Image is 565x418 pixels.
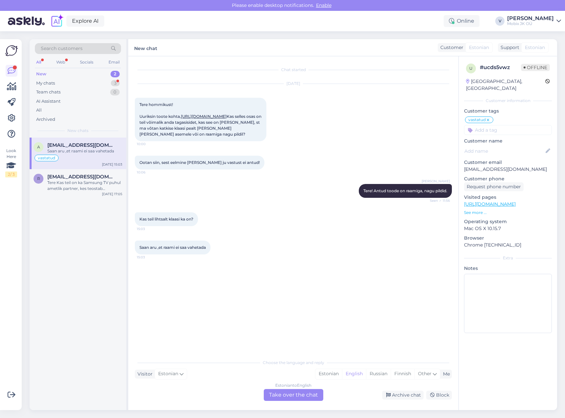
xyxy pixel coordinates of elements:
[47,148,122,154] div: Saan aru ,et raami ei saa vahetada
[111,80,120,87] div: 3
[139,160,260,165] span: Ootan siin, sest eelmine [PERSON_NAME] ju vastust ei antud!
[135,371,153,378] div: Visitor
[5,171,17,177] div: 2 / 3
[50,14,64,28] img: explore-ai
[468,118,486,122] span: vastatud
[79,58,95,66] div: Socials
[134,43,157,52] label: New chat
[102,192,122,196] div: [DATE] 17:05
[464,194,552,201] p: Visited pages
[314,2,333,8] span: Enable
[35,58,42,66] div: All
[102,162,122,167] div: [DATE] 15:03
[137,142,161,146] span: 10:00
[342,369,366,379] div: English
[391,369,414,379] div: Finnish
[464,235,552,242] p: Browser
[466,78,545,92] div: [GEOGRAPHIC_DATA], [GEOGRAPHIC_DATA]
[495,16,504,26] div: V
[66,15,104,27] a: Explore AI
[464,108,552,115] p: Customer tags
[37,144,40,149] span: a
[135,67,452,73] div: Chat started
[135,81,452,87] div: [DATE]
[107,58,121,66] div: Email
[137,255,161,260] span: 15:03
[464,159,552,166] p: Customer email
[111,71,120,77] div: 2
[464,218,552,225] p: Operating system
[464,201,516,207] a: [URL][DOMAIN_NAME]
[139,217,193,222] span: Kas teil lihtsalt klaasi ka on?
[464,138,552,144] p: Customer name
[480,64,521,71] div: # ucds5vwz
[158,370,178,378] span: Estonian
[36,98,61,105] div: AI Assistant
[264,389,323,401] div: Take over the chat
[464,242,552,248] p: Chrome [TECHNICAL_ID]
[137,226,161,231] span: 15:03
[36,116,55,123] div: Archived
[507,16,561,26] a: [PERSON_NAME]Mobix JK OÜ
[275,382,311,388] div: Estonian to English
[135,360,452,366] div: Choose the language and reply
[366,369,391,379] div: Russian
[139,245,206,250] span: Saan aru ,et raami ei saa vahetada
[464,225,552,232] p: Mac OS X 10.15.7
[464,265,552,272] p: Notes
[55,58,66,66] div: Web
[47,142,116,148] span: ats.teppan@gmail.com
[37,176,40,181] span: r
[464,175,552,182] p: Customer phone
[464,166,552,173] p: [EMAIL_ADDRESS][DOMAIN_NAME]
[36,71,46,77] div: New
[47,180,122,192] div: Tere Kas teil on ka Samsung TV puhul ametlik partner, kes teostab garantiitöid?
[110,89,120,95] div: 0
[438,44,463,51] div: Customer
[181,114,227,119] a: [URL][DOMAIN_NAME]
[464,210,552,216] p: See more ...
[444,15,479,27] div: Online
[5,44,18,57] img: Askly Logo
[498,44,519,51] div: Support
[422,179,450,184] span: [PERSON_NAME]
[507,21,554,26] div: Mobix JK OÜ
[469,44,489,51] span: Estonian
[525,44,545,51] span: Estonian
[464,147,544,155] input: Add name
[507,16,554,21] div: [PERSON_NAME]
[440,371,450,378] div: Me
[137,170,161,175] span: 10:06
[382,391,424,400] div: Archive chat
[315,369,342,379] div: Estonian
[67,128,88,134] span: New chats
[418,371,431,377] span: Other
[47,174,116,180] span: raido.pajusi@gmail.com
[41,45,83,52] span: Search customers
[363,188,447,193] span: Tere! Antud toode on raamiga, nagu pildid.
[38,156,55,160] span: vastatud
[36,80,55,87] div: My chats
[5,148,17,177] div: Look Here
[36,107,42,114] div: All
[425,198,450,203] span: Seen ✓ 11:56
[139,102,262,137] span: Tere hommikust! Uuriksin toote kohta, Kas selles osas on teil võimalik anda tagasisidet, kas see ...
[464,125,552,135] input: Add a tag
[426,391,452,400] div: Block
[464,98,552,104] div: Customer information
[464,182,524,191] div: Request phone number
[469,66,473,71] span: u
[464,255,552,261] div: Extra
[521,64,550,71] span: Offline
[36,89,61,95] div: Team chats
